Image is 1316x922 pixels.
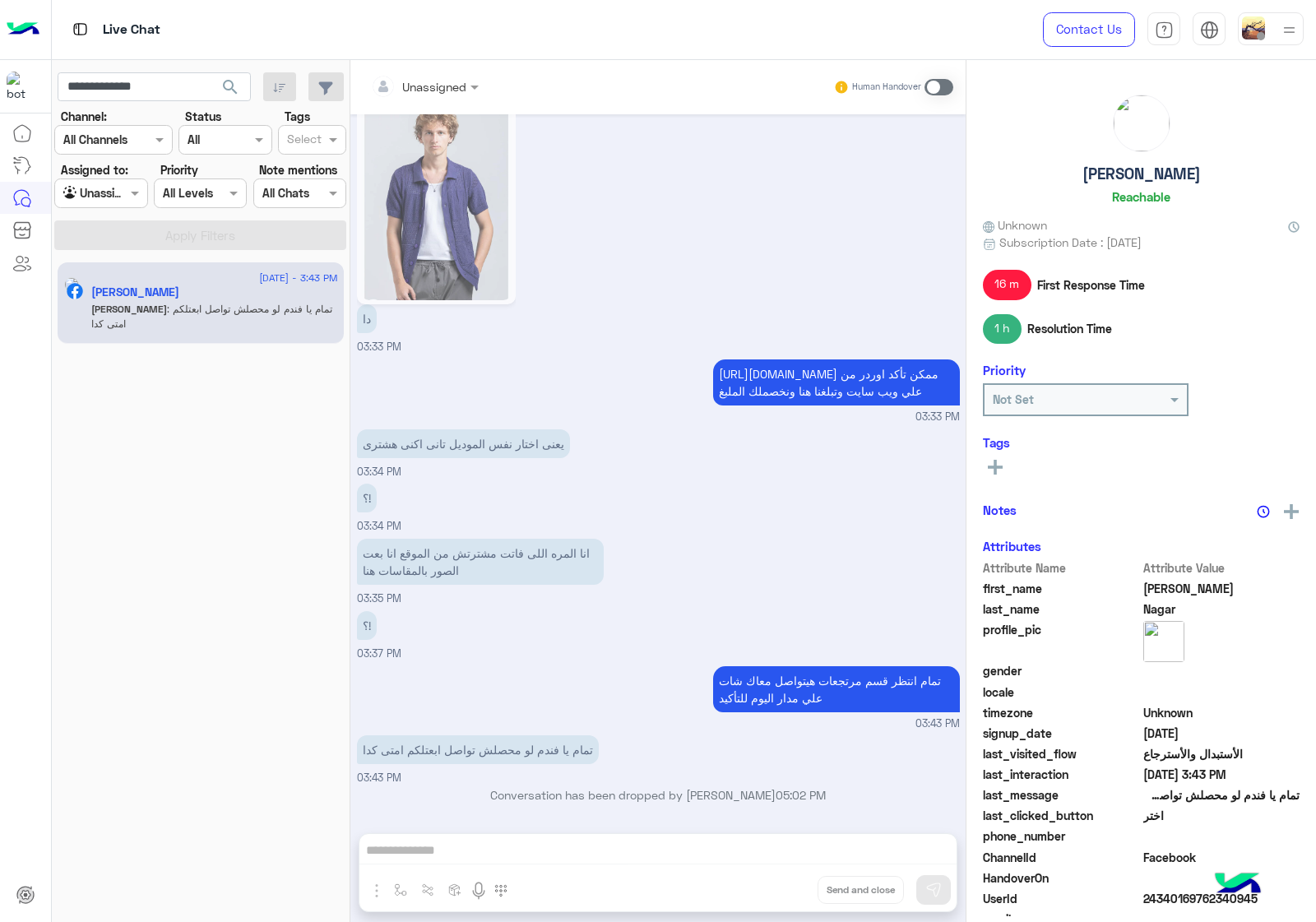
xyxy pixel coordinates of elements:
h6: Reachable [1112,189,1170,204]
span: gender [983,662,1140,679]
img: picture [64,277,79,292]
span: 24340169762340945 [1143,890,1300,907]
span: first_name [983,580,1140,597]
a: tab [1147,12,1180,47]
img: hulul-logo.png [1209,856,1267,914]
p: 14/8/2025, 3:33 PM [713,359,960,405]
span: signup_date [983,725,1140,742]
label: Channel: [61,108,107,125]
span: Nagar [1143,600,1300,618]
div: Select [285,130,322,151]
h6: Attributes [983,539,1041,554]
p: 14/8/2025, 3:37 PM [357,611,377,640]
span: last_interaction [983,766,1140,783]
img: tab [70,19,90,39]
h5: [PERSON_NAME] [1082,164,1201,183]
span: null [1143,827,1300,845]
span: phone_number [983,827,1140,845]
span: 05:02 PM [776,788,826,802]
h5: Youssef Nagar [91,285,179,299]
span: null [1143,662,1300,679]
p: 14/8/2025, 3:35 PM [357,539,604,585]
img: tab [1155,21,1174,39]
span: First Response Time [1037,276,1145,294]
img: Facebook [67,283,83,299]
span: Attribute Value [1143,559,1300,577]
span: 03:43 PM [357,771,401,784]
span: Unknown [1143,704,1300,721]
p: 14/8/2025, 3:33 PM [357,304,377,333]
span: 16 m [983,270,1031,299]
img: 526732942_1682041215803905_165656188587899268_n.jpg [361,100,512,300]
p: Conversation has been dropped by [PERSON_NAME] [357,786,960,804]
span: 2025-08-06T06:48:08.699Z [1143,725,1300,742]
img: 713415422032625 [7,72,36,101]
h6: Priority [983,363,1026,378]
span: 03:35 PM [357,592,401,605]
span: 2025-08-14T12:43:46.853Z [1143,766,1300,783]
span: 1 h [983,314,1022,344]
span: ChannelId [983,849,1140,866]
span: 0 [1143,849,1300,866]
img: notes [1257,505,1270,518]
span: Youssef [1143,580,1300,597]
label: Assigned to: [61,161,128,178]
span: 03:33 PM [915,410,960,425]
h6: Notes [983,503,1017,517]
span: last_visited_flow [983,745,1140,762]
span: last_name [983,600,1140,618]
p: 14/8/2025, 3:34 PM [357,484,377,512]
span: null [1143,869,1300,887]
button: search [211,72,251,108]
span: [PERSON_NAME] [91,303,167,315]
small: Human Handover [852,81,921,94]
span: [DATE] - 3:43 PM [259,271,337,285]
img: add [1284,504,1299,519]
img: picture [1114,95,1170,151]
span: Subscription Date : [DATE] [999,234,1142,251]
span: 03:33 PM [357,341,401,353]
span: last_message [983,786,1140,804]
span: Unknown [983,216,1047,234]
p: Live Chat [103,19,160,41]
span: Resolution Time [1027,320,1112,337]
span: [URL][DOMAIN_NAME] ممكن تأكد اوردر من علي ويب سايت وتبلغنا هنا ونخصملك الملبغ [719,367,938,398]
span: last_clicked_button [983,807,1140,824]
span: null [1143,683,1300,701]
h6: Tags [983,435,1300,450]
span: الأستبدال والأسترجاع [1143,745,1300,762]
span: تمام يا فندم لو محصلش تواصل ابعتلكم امتى كدا [1143,786,1300,804]
img: userImage [1242,16,1265,39]
img: profile [1279,20,1300,40]
img: picture [1143,621,1184,662]
span: 03:43 PM [915,716,960,732]
label: Note mentions [259,161,337,178]
label: Tags [285,108,310,125]
span: UserId [983,890,1140,907]
img: tab [1200,21,1219,39]
span: search [220,77,240,97]
p: 14/8/2025, 3:43 PM [357,735,599,764]
img: Logo [7,12,39,47]
span: Attribute Name [983,559,1140,577]
label: Priority [160,161,198,178]
span: تمام يا فندم لو محصلش تواصل ابعتلكم امتى كدا [91,303,332,330]
span: اختر [1143,807,1300,824]
span: profile_pic [983,621,1140,659]
a: Contact Us [1043,12,1135,47]
button: Send and close [818,876,904,904]
label: Status [185,108,221,125]
span: timezone [983,704,1140,721]
p: 14/8/2025, 3:34 PM [357,429,570,458]
span: 03:34 PM [357,520,401,532]
button: Apply Filters [54,220,346,250]
span: HandoverOn [983,869,1140,887]
p: 14/8/2025, 3:43 PM [713,666,960,712]
span: locale [983,683,1140,701]
span: 03:34 PM [357,466,401,478]
span: 03:37 PM [357,647,401,660]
